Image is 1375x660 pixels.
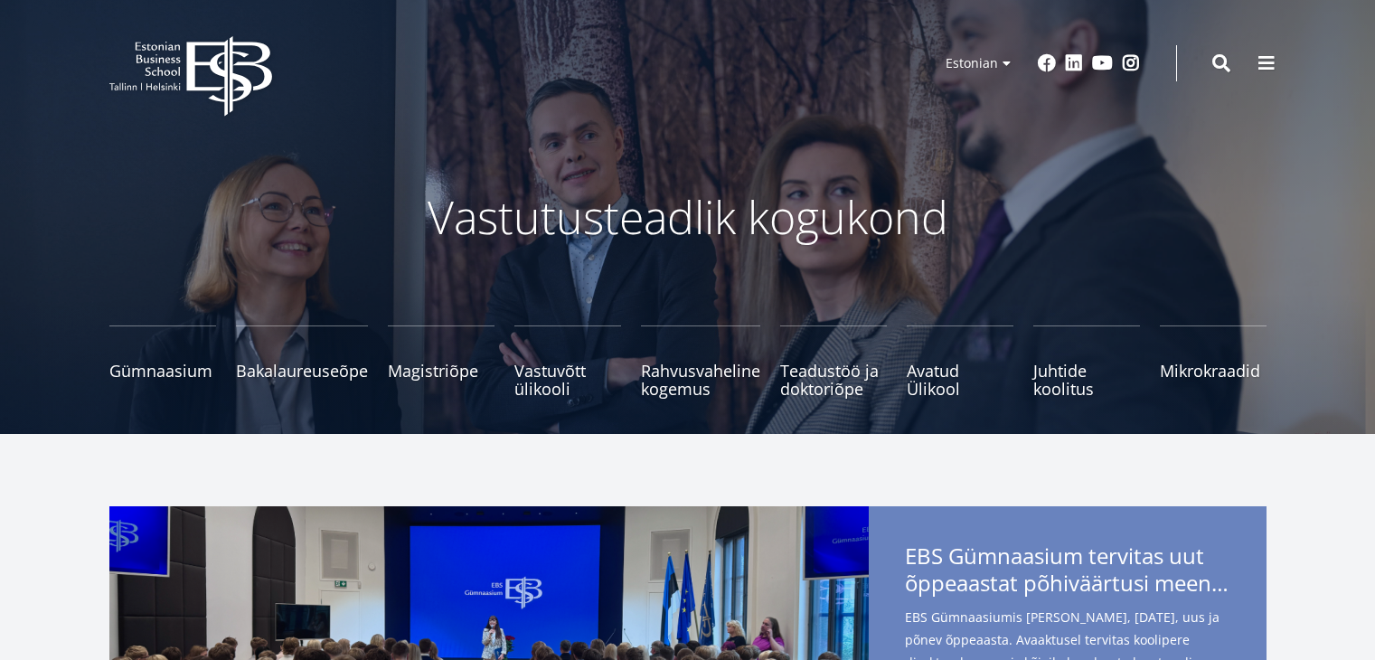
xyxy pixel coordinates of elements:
[388,362,494,380] span: Magistriõpe
[1092,54,1113,72] a: Youtube
[905,570,1230,597] span: õppeaastat põhiväärtusi meenutades
[780,325,887,398] a: Teadustöö ja doktoriõpe
[388,325,494,398] a: Magistriõpe
[1033,362,1140,398] span: Juhtide koolitus
[641,325,760,398] a: Rahvusvaheline kogemus
[1122,54,1140,72] a: Instagram
[109,362,216,380] span: Gümnaasium
[236,362,368,380] span: Bakalaureuseõpe
[514,325,621,398] a: Vastuvõtt ülikooli
[236,325,368,398] a: Bakalaureuseõpe
[1160,325,1267,398] a: Mikrokraadid
[1033,325,1140,398] a: Juhtide koolitus
[907,362,1013,398] span: Avatud Ülikool
[209,190,1167,244] p: Vastutusteadlik kogukond
[780,362,887,398] span: Teadustöö ja doktoriõpe
[514,362,621,398] span: Vastuvõtt ülikooli
[905,542,1230,602] span: EBS Gümnaasium tervitas uut
[1160,362,1267,380] span: Mikrokraadid
[1065,54,1083,72] a: Linkedin
[641,362,760,398] span: Rahvusvaheline kogemus
[907,325,1013,398] a: Avatud Ülikool
[1038,54,1056,72] a: Facebook
[109,325,216,398] a: Gümnaasium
